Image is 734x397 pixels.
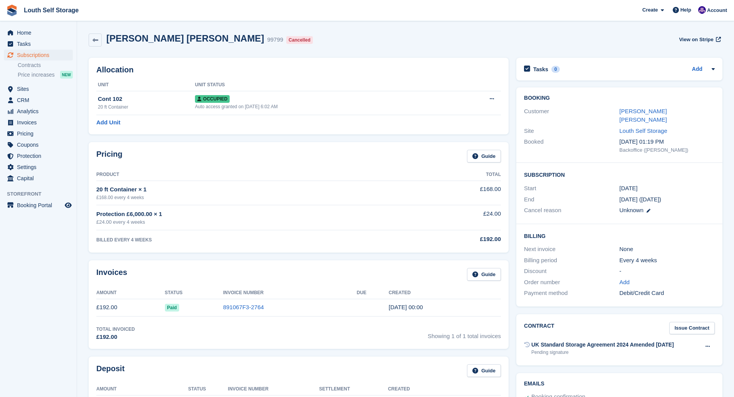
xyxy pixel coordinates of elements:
span: Booking Portal [17,200,63,211]
a: [PERSON_NAME] [PERSON_NAME] [620,108,667,123]
div: Discount [524,267,619,276]
div: 20 ft Container [98,104,195,111]
span: Capital [17,173,63,184]
a: menu [4,106,73,117]
a: Issue Contract [669,322,715,335]
a: Add [692,65,702,74]
h2: Emails [524,381,715,387]
h2: Billing [524,232,715,240]
span: CRM [17,95,63,106]
div: BILLED EVERY 4 WEEKS [96,236,403,243]
span: Home [17,27,63,38]
a: Price increases NEW [18,70,73,79]
a: Contracts [18,62,73,69]
a: menu [4,162,73,173]
span: Create [642,6,658,14]
h2: Booking [524,95,715,101]
a: menu [4,139,73,150]
div: Site [524,127,619,136]
th: Status [188,383,228,395]
a: Guide [467,150,501,162]
div: Total Invoiced [96,326,135,333]
span: Settings [17,162,63,173]
div: Cont 102 [98,95,195,104]
div: Backoffice ([PERSON_NAME]) [620,146,715,154]
div: - [620,267,715,276]
th: Total [403,169,501,181]
th: Due [357,287,389,299]
a: Add [620,278,630,287]
div: Debit/Credit Card [620,289,715,298]
div: £24.00 every 4 weeks [96,218,403,226]
div: £192.00 [403,235,501,244]
div: Order number [524,278,619,287]
img: Matthew Frith [698,6,706,14]
td: £24.00 [403,205,501,230]
a: 891067F3-2764 [223,304,264,310]
div: 20 ft Container × 1 [96,185,403,194]
span: Unknown [620,207,644,213]
th: Unit [96,79,195,91]
th: Amount [96,383,188,395]
div: Start [524,184,619,193]
td: £192.00 [96,299,165,316]
a: menu [4,173,73,184]
th: Invoice Number [228,383,319,395]
a: menu [4,151,73,161]
span: Coupons [17,139,63,150]
a: View on Stripe [676,33,722,46]
th: Settlement [319,383,388,395]
a: Preview store [64,201,73,210]
h2: Invoices [96,268,127,281]
span: Invoices [17,117,63,128]
a: Louth Self Storage [620,127,667,134]
h2: Pricing [96,150,123,162]
th: Product [96,169,403,181]
a: menu [4,39,73,49]
div: Booked [524,137,619,154]
div: UK Standard Storage Agreement 2024 Amended [DATE] [531,341,674,349]
a: menu [4,117,73,128]
th: Unit Status [195,79,451,91]
div: 99799 [267,35,283,44]
td: £168.00 [403,181,501,205]
span: Showing 1 of 1 total invoices [428,326,501,342]
div: Next invoice [524,245,619,254]
th: Invoice Number [223,287,357,299]
span: [DATE] ([DATE]) [620,196,662,203]
div: £192.00 [96,333,135,342]
h2: [PERSON_NAME] [PERSON_NAME] [106,33,264,44]
img: stora-icon-8386f47178a22dfd0bd8f6a31ec36ba5ce8667c1dd55bd0f319d3a0aa187defe.svg [6,5,18,16]
div: [DATE] 01:19 PM [620,137,715,146]
h2: Tasks [533,66,548,73]
h2: Contract [524,322,554,335]
a: menu [4,200,73,211]
time: 2025-08-04 23:00:37 UTC [389,304,423,310]
th: Created [389,287,501,299]
a: menu [4,27,73,38]
span: Occupied [195,95,230,103]
a: Guide [467,268,501,281]
div: Cancel reason [524,206,619,215]
a: menu [4,128,73,139]
div: Payment method [524,289,619,298]
a: menu [4,84,73,94]
span: Account [707,7,727,14]
div: £168.00 every 4 weeks [96,194,403,201]
h2: Deposit [96,364,124,377]
span: Tasks [17,39,63,49]
time: 2025-08-04 23:00:00 UTC [620,184,638,193]
h2: Allocation [96,65,501,74]
span: Subscriptions [17,50,63,60]
div: Protection £6,000.00 × 1 [96,210,403,219]
span: Paid [165,304,179,312]
span: Help [680,6,691,14]
span: Storefront [7,190,77,198]
span: View on Stripe [679,36,713,44]
div: 0 [551,66,560,73]
a: Add Unit [96,118,120,127]
span: Sites [17,84,63,94]
a: Guide [467,364,501,377]
span: Pricing [17,128,63,139]
div: Billing period [524,256,619,265]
